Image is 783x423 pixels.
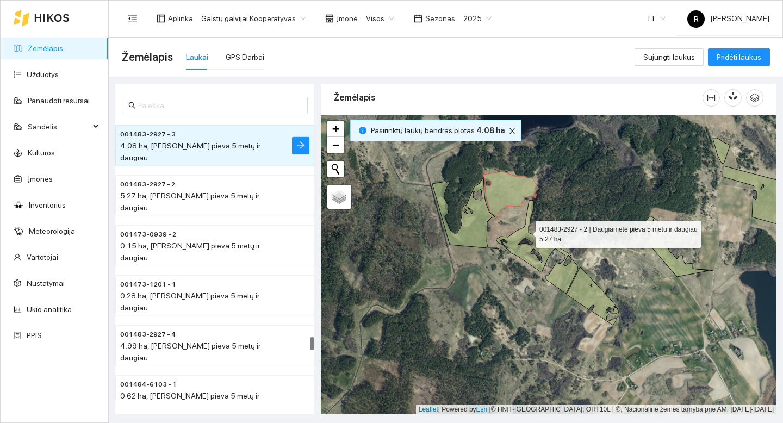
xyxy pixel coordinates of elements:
[332,122,339,135] span: +
[226,51,264,63] div: GPS Darbai
[717,51,761,63] span: Pridėti laukus
[120,291,259,312] span: 0.28 ha, [PERSON_NAME] pieva 5 metų ir daugiau
[489,406,491,413] span: |
[648,10,666,27] span: LT
[120,229,176,240] span: 001473-0939 - 2
[27,279,65,288] a: Nustatymai
[476,406,488,413] a: Esri
[425,13,457,24] span: Sezonas :
[371,125,505,136] span: Pasirinktų laukų bendras plotas :
[120,191,259,212] span: 5.27 ha, [PERSON_NAME] pieva 5 metų ir daugiau
[337,13,359,24] span: Įmonė :
[332,138,339,152] span: −
[414,14,422,23] span: calendar
[128,102,136,109] span: search
[29,201,66,209] a: Inventorius
[366,10,394,27] span: Visos
[292,137,309,154] button: arrow-right
[643,51,695,63] span: Sujungti laukus
[296,141,305,151] span: arrow-right
[334,82,703,113] div: Žemėlapis
[28,44,63,53] a: Žemėlapis
[120,341,260,362] span: 4.99 ha, [PERSON_NAME] pieva 5 metų ir daugiau
[128,14,138,23] span: menu-fold
[122,8,144,29] button: menu-fold
[359,127,366,134] span: info-circle
[201,10,306,27] span: Galstų galvijai Kooperatyvas
[416,405,776,414] div: | Powered by © HNIT-[GEOGRAPHIC_DATA]; ORT10LT ©, Nacionalinė žemės tarnyba prie AM, [DATE]-[DATE]
[327,121,344,137] a: Zoom in
[120,179,175,190] span: 001483-2927 - 2
[122,48,173,66] span: Žemėlapis
[635,48,704,66] button: Sujungti laukus
[687,14,769,23] span: [PERSON_NAME]
[120,241,260,262] span: 0.15 ha, [PERSON_NAME] pieva 5 metų ir daugiau
[120,141,260,162] span: 4.08 ha, [PERSON_NAME] pieva 5 metų ir daugiau
[327,137,344,153] a: Zoom out
[27,331,42,340] a: PPIS
[27,253,58,262] a: Vartotojai
[463,10,492,27] span: 2025
[28,175,53,183] a: Įmonės
[703,89,720,107] button: column-width
[120,391,259,412] span: 0.62 ha, [PERSON_NAME] pieva 5 metų ir daugiau
[28,116,90,138] span: Sandėlis
[120,329,176,340] span: 001483-2927 - 4
[186,51,208,63] div: Laukai
[708,53,770,61] a: Pridėti laukus
[635,53,704,61] a: Sujungti laukus
[157,14,165,23] span: layout
[27,70,59,79] a: Užduotys
[327,161,344,177] button: Initiate a new search
[120,129,176,140] span: 001483-2927 - 3
[28,96,90,105] a: Panaudoti resursai
[703,94,719,102] span: column-width
[27,305,72,314] a: Ūkio analitika
[506,125,519,138] button: close
[419,406,438,413] a: Leaflet
[325,14,334,23] span: shop
[327,185,351,209] a: Layers
[29,227,75,235] a: Meteorologija
[28,148,55,157] a: Kultūros
[138,99,301,111] input: Paieška
[694,10,699,28] span: R
[476,126,505,135] b: 4.08 ha
[120,380,177,390] span: 001484-6103 - 1
[120,279,176,290] span: 001473-1201 - 1
[506,127,518,135] span: close
[168,13,195,24] span: Aplinka :
[708,48,770,66] button: Pridėti laukus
